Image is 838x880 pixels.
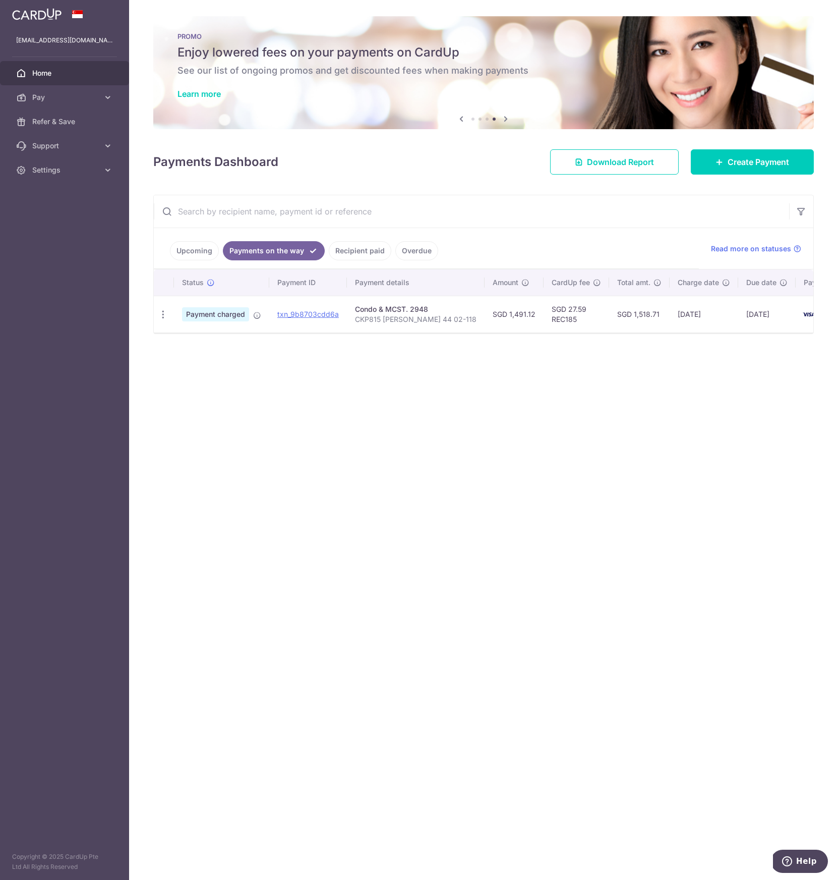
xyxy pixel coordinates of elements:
[728,156,789,168] span: Create Payment
[711,244,801,254] a: Read more on statuses
[177,89,221,99] a: Learn more
[32,165,99,175] span: Settings
[177,44,790,61] h5: Enjoy lowered fees on your payments on CardUp
[678,278,719,288] span: Charge date
[609,296,670,333] td: SGD 1,518.71
[544,296,609,333] td: SGD 27.59 REC185
[395,241,438,260] a: Overdue
[32,92,99,102] span: Pay
[12,8,62,20] img: CardUp
[355,304,476,314] div: Condo & MCST. 2948
[153,16,814,129] img: Latest Promos banner
[746,278,776,288] span: Due date
[329,241,391,260] a: Recipient paid
[617,278,650,288] span: Total amt.
[347,269,485,296] th: Payment details
[670,296,738,333] td: [DATE]
[711,244,791,254] span: Read more on statuses
[170,241,219,260] a: Upcoming
[587,156,654,168] span: Download Report
[485,296,544,333] td: SGD 1,491.12
[182,307,249,321] span: Payment charged
[493,278,518,288] span: Amount
[182,278,204,288] span: Status
[773,850,828,875] iframe: Opens a widget where you can find more information
[277,310,339,318] a: txn_9b8703cdd6a
[153,153,278,171] h4: Payments Dashboard
[16,35,113,45] p: [EMAIL_ADDRESS][DOMAIN_NAME]
[32,141,99,151] span: Support
[691,149,814,175] a: Create Payment
[32,117,99,127] span: Refer & Save
[550,149,679,175] a: Download Report
[32,68,99,78] span: Home
[177,65,790,77] h6: See our list of ongoing promos and get discounted fees when making payments
[177,32,790,40] p: PROMO
[223,241,325,260] a: Payments on the way
[552,278,590,288] span: CardUp fee
[269,269,347,296] th: Payment ID
[355,314,476,324] p: CKP815 [PERSON_NAME] 44 02-118
[154,195,789,228] input: Search by recipient name, payment id or reference
[738,296,796,333] td: [DATE]
[799,308,819,320] img: Bank Card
